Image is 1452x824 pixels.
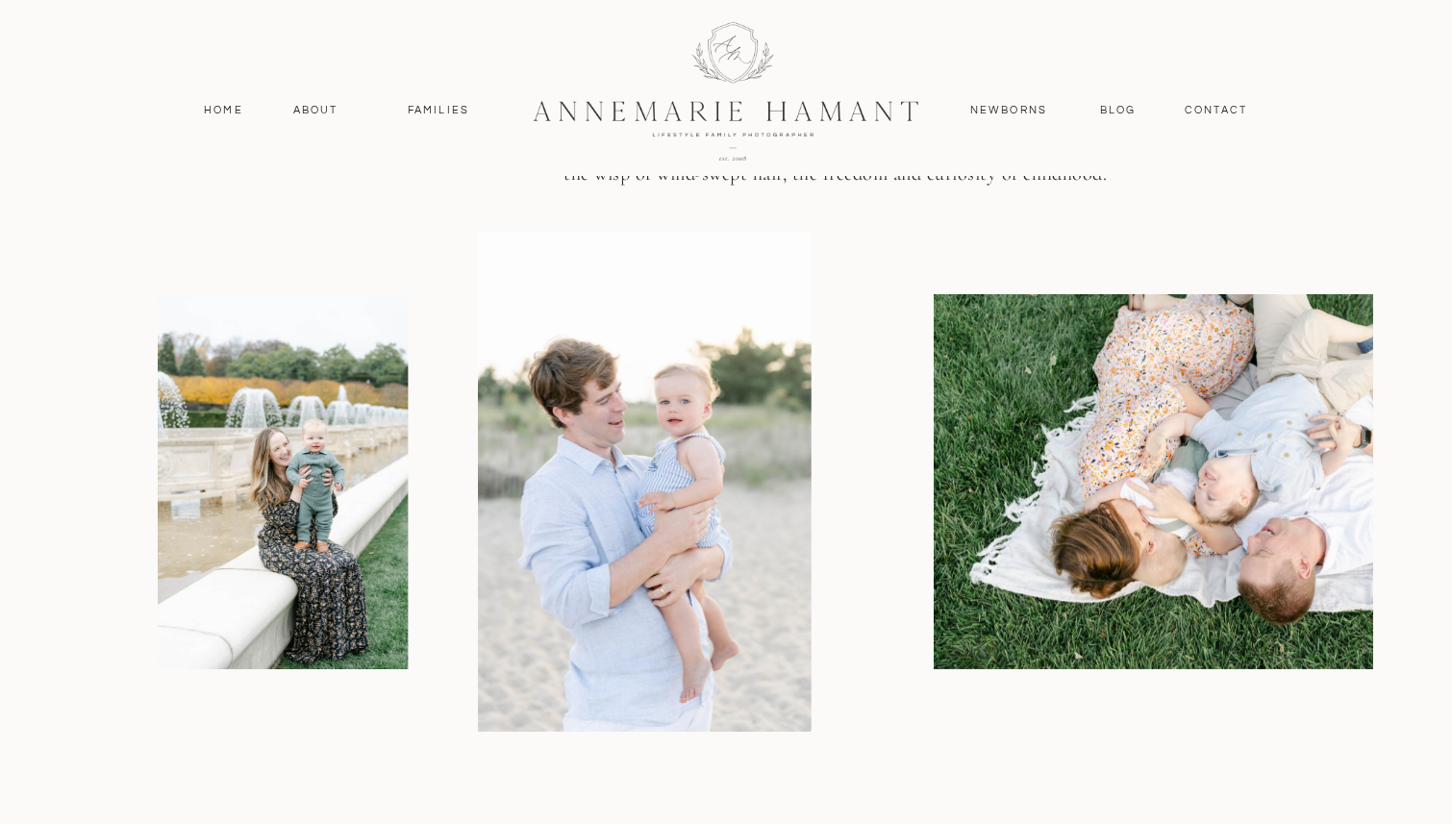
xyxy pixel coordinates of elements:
[240,101,460,169] p: Highlights
[963,102,1055,119] a: Newborns
[1095,102,1140,119] a: Blog
[1174,102,1258,119] a: contact
[195,102,252,119] a: Home
[288,102,343,119] a: About
[395,102,482,119] a: Families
